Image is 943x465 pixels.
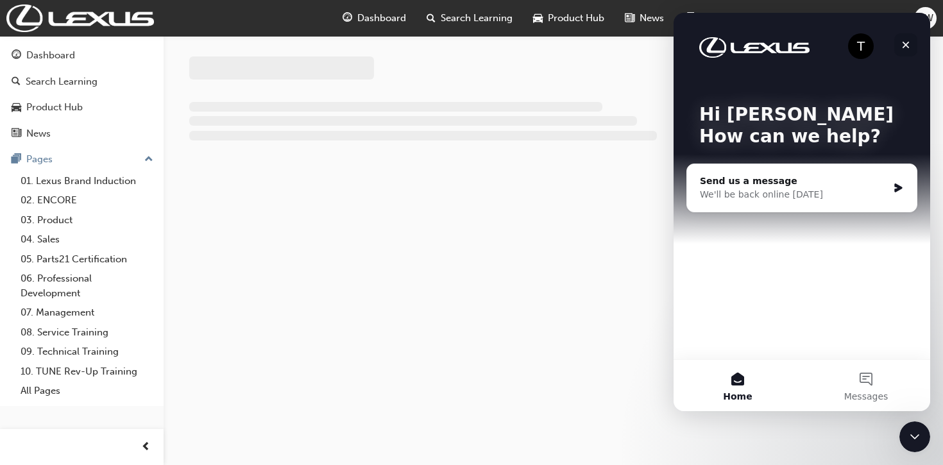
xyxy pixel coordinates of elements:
[899,421,930,452] iframe: Intercom live chat
[416,5,523,31] a: search-iconSearch Learning
[15,249,158,269] a: 05. Parts21 Certification
[15,342,158,362] a: 09. Technical Training
[615,5,674,31] a: news-iconNews
[12,50,21,62] span: guage-icon
[144,151,153,168] span: up-icon
[12,128,21,140] span: news-icon
[5,122,158,146] a: News
[15,362,158,382] a: 10. TUNE Rev-Up Training
[26,74,98,89] div: Search Learning
[26,152,53,167] div: Pages
[15,210,158,230] a: 03. Product
[441,11,513,26] span: Search Learning
[625,10,634,26] span: news-icon
[15,323,158,342] a: 08. Service Training
[15,171,158,191] a: 01. Lexus Brand Induction
[26,48,75,63] div: Dashboard
[640,11,664,26] span: News
[6,4,154,32] img: Trak
[5,96,158,119] a: Product Hub
[5,70,158,94] a: Search Learning
[26,126,51,141] div: News
[343,10,352,26] span: guage-icon
[684,10,694,26] span: pages-icon
[15,303,158,323] a: 07. Management
[674,5,736,31] a: pages-iconPages
[141,439,151,455] span: prev-icon
[523,5,615,31] a: car-iconProduct Hub
[5,148,158,171] button: Pages
[548,11,604,26] span: Product Hub
[699,11,726,26] span: Pages
[332,5,416,31] a: guage-iconDashboard
[357,11,406,26] span: Dashboard
[26,100,83,115] div: Product Hub
[12,76,21,88] span: search-icon
[15,230,158,249] a: 04. Sales
[674,13,930,411] iframe: Intercom live chat
[12,102,21,114] span: car-icon
[15,269,158,303] a: 06. Professional Development
[15,190,158,210] a: 02. ENCORE
[533,10,543,26] span: car-icon
[917,11,933,26] span: CW
[12,154,21,165] span: pages-icon
[15,381,158,401] a: All Pages
[914,7,937,30] button: CW
[5,41,158,148] button: DashboardSearch LearningProduct HubNews
[427,10,436,26] span: search-icon
[5,44,158,67] a: Dashboard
